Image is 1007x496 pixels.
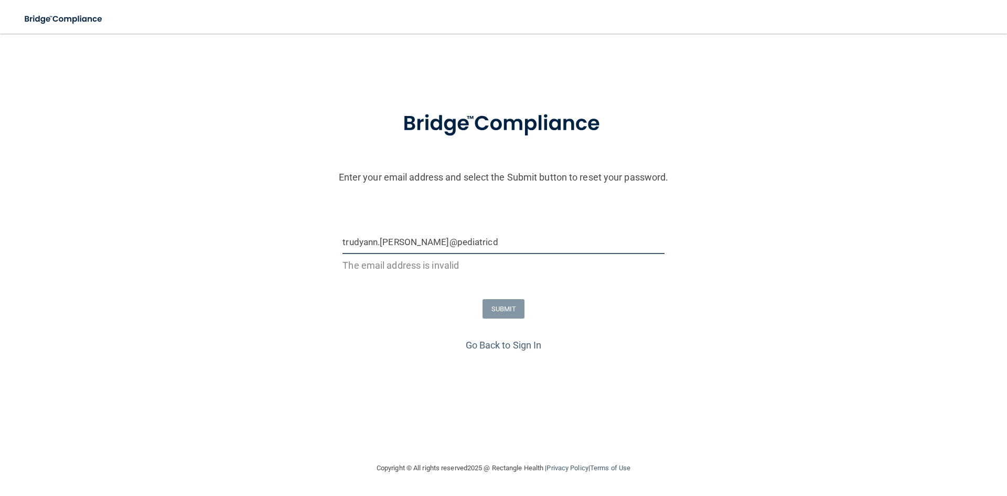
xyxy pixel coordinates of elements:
input: Email [342,230,664,254]
a: Terms of Use [590,464,630,472]
div: Copyright © All rights reserved 2025 @ Rectangle Health | | [312,451,695,485]
button: SUBMIT [483,299,525,319]
img: bridge_compliance_login_screen.278c3ca4.svg [16,8,112,30]
a: Go Back to Sign In [466,340,542,351]
a: Privacy Policy [547,464,588,472]
img: bridge_compliance_login_screen.278c3ca4.svg [381,97,626,151]
p: The email address is invalid [342,257,664,274]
